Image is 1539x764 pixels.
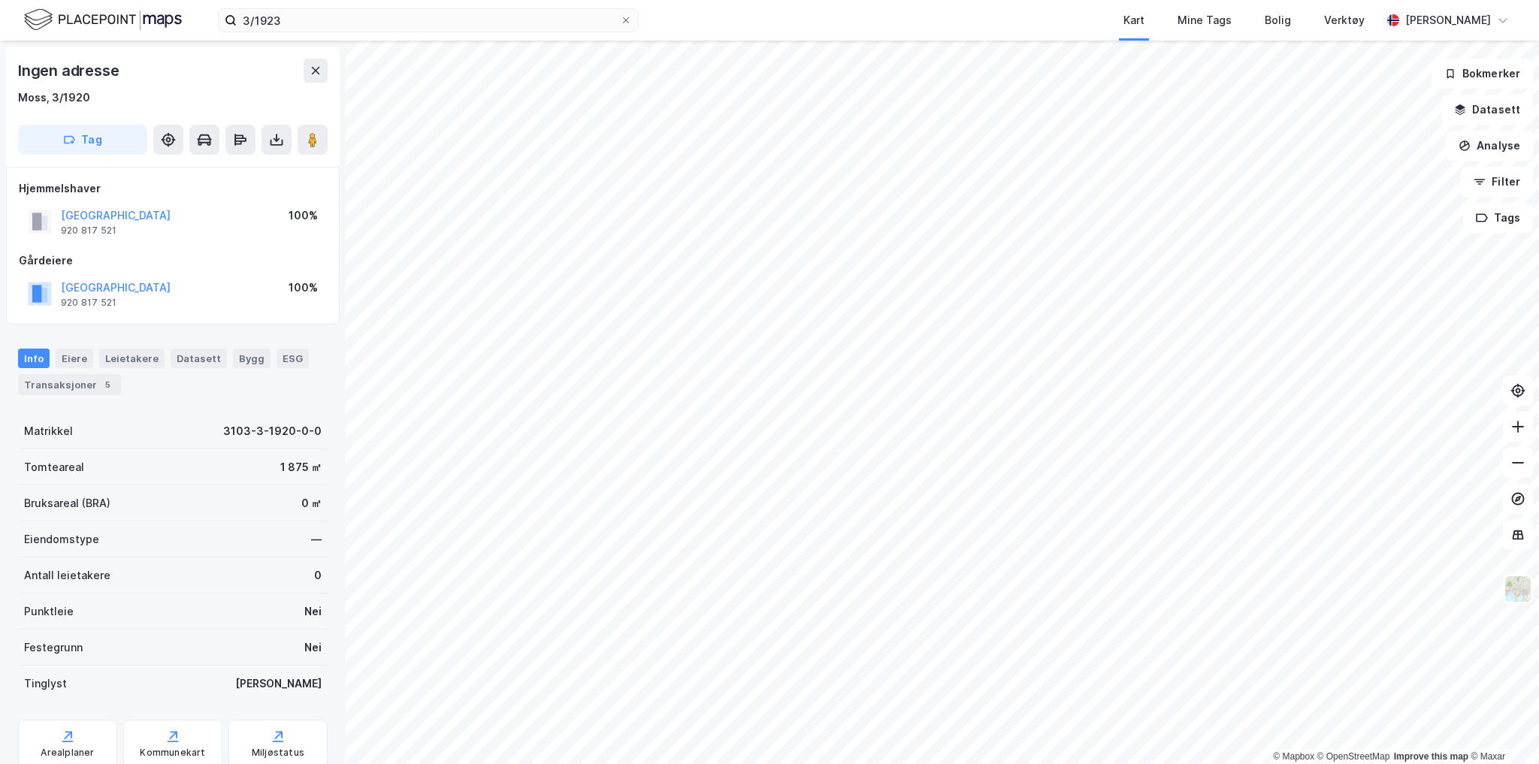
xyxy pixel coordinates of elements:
[1178,11,1232,29] div: Mine Tags
[1432,59,1533,89] button: Bokmerker
[1123,11,1144,29] div: Kart
[1446,131,1533,161] button: Analyse
[1463,203,1533,233] button: Tags
[289,279,318,297] div: 100%
[18,89,90,107] div: Moss, 3/1920
[61,225,116,237] div: 920 817 521
[233,349,271,368] div: Bygg
[1504,575,1532,603] img: Z
[24,675,67,693] div: Tinglyst
[24,602,74,621] div: Punktleie
[1405,11,1491,29] div: [PERSON_NAME]
[1461,167,1533,197] button: Filter
[140,747,205,759] div: Kommunekart
[1273,751,1314,762] a: Mapbox
[56,349,93,368] div: Eiere
[235,675,322,693] div: [PERSON_NAME]
[24,566,110,584] div: Antall leietakere
[1317,751,1390,762] a: OpenStreetMap
[19,180,327,198] div: Hjemmelshaver
[18,59,122,83] div: Ingen adresse
[289,207,318,225] div: 100%
[61,297,116,309] div: 920 817 521
[1441,95,1533,125] button: Datasett
[99,349,165,368] div: Leietakere
[301,494,322,512] div: 0 ㎡
[24,639,83,657] div: Festegrunn
[280,458,322,476] div: 1 875 ㎡
[1265,11,1291,29] div: Bolig
[18,349,50,368] div: Info
[171,349,227,368] div: Datasett
[1394,751,1468,762] a: Improve this map
[311,530,322,548] div: —
[24,494,110,512] div: Bruksareal (BRA)
[1464,692,1539,764] iframe: Chat Widget
[304,639,322,657] div: Nei
[18,374,121,395] div: Transaksjoner
[252,747,304,759] div: Miljøstatus
[24,458,84,476] div: Tomteareal
[18,125,147,155] button: Tag
[24,530,99,548] div: Eiendomstype
[1324,11,1365,29] div: Verktøy
[237,9,620,32] input: Søk på adresse, matrikkel, gårdeiere, leietakere eller personer
[24,7,182,33] img: logo.f888ab2527a4732fd821a326f86c7f29.svg
[19,252,327,270] div: Gårdeiere
[41,747,94,759] div: Arealplaner
[24,422,73,440] div: Matrikkel
[314,566,322,584] div: 0
[304,602,322,621] div: Nei
[277,349,309,368] div: ESG
[100,377,115,392] div: 5
[223,422,322,440] div: 3103-3-1920-0-0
